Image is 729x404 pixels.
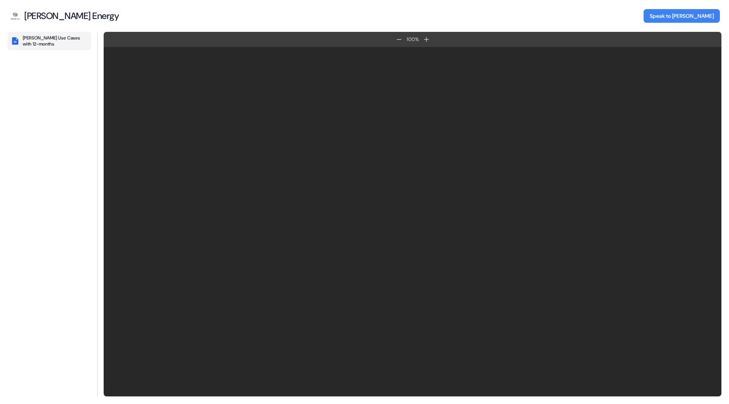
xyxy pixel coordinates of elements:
button: Speak to [PERSON_NAME] [644,9,720,23]
div: [PERSON_NAME] Energy [24,10,119,22]
div: 100 % [405,36,420,43]
div: [PERSON_NAME] Use Cases with 12-months [23,35,88,47]
button: [PERSON_NAME] Use Cases with 12-months [8,32,91,50]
